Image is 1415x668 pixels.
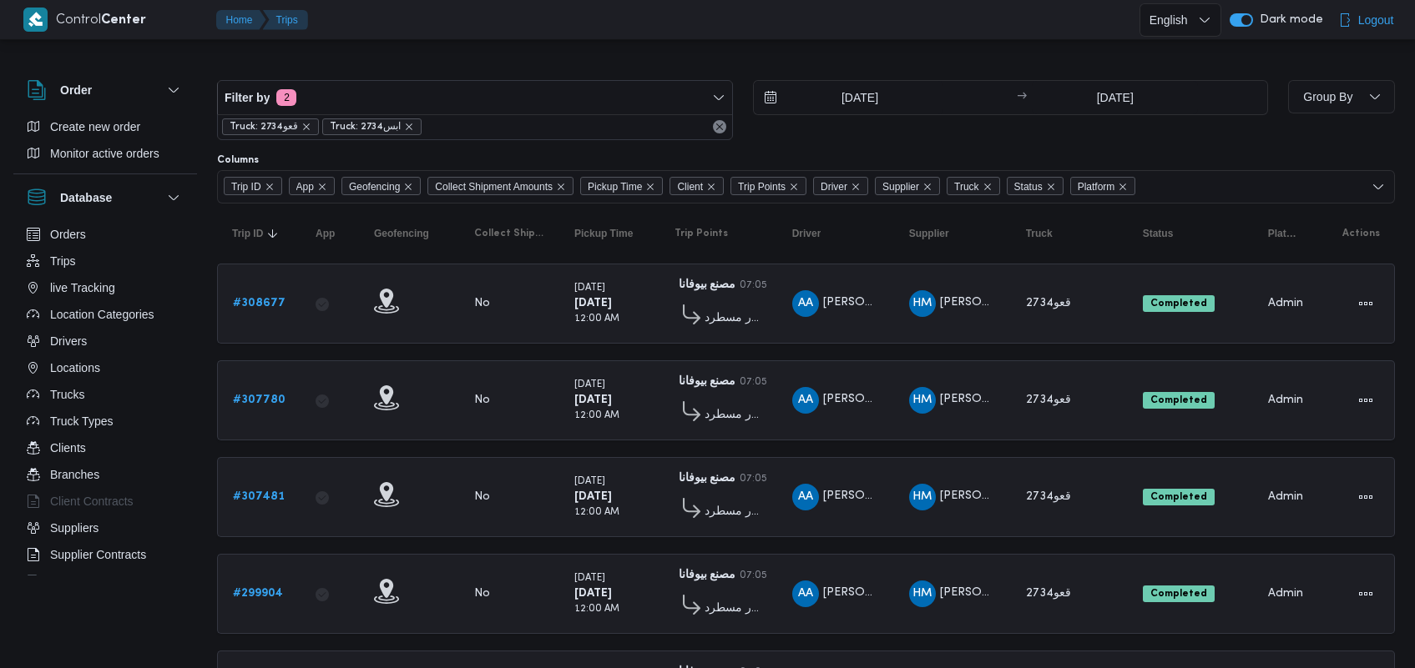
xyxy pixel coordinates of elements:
span: Trip Points [738,178,786,196]
span: [PERSON_NAME] [PERSON_NAME] [940,587,1134,598]
div: No [474,296,490,311]
button: Trucks [20,381,190,408]
button: Remove Platform from selection in this group [1118,182,1128,192]
button: Create new order [20,113,190,140]
span: Completed [1143,295,1215,312]
div: Ashraf Ahmad Abadalrahamun Ghniam Radhwan [792,580,819,607]
button: Geofencing [367,220,451,247]
span: Truck [1026,227,1053,240]
b: # 307481 [233,491,285,502]
small: 07:05 PM [740,378,785,387]
span: Collect Shipment Amounts [427,177,574,195]
small: 07:05 PM [740,281,785,290]
a: #307481 [233,487,285,507]
div: Hana Mjada Rais Ahmad [909,290,936,317]
span: Branches [50,465,99,485]
span: Create new order [50,117,140,137]
small: [DATE] [574,380,605,389]
b: Completed [1150,395,1207,405]
b: [DATE] [574,394,612,405]
button: Clients [20,434,190,461]
svg: Sorted in descending order [266,227,280,240]
span: AA [798,290,813,317]
span: [PERSON_NAME] [823,490,918,501]
span: Completed [1143,489,1215,505]
button: Platform [1261,220,1303,247]
button: Branches [20,461,190,488]
span: Supplier [875,177,940,195]
span: HM [912,290,932,317]
button: Actions [1352,387,1379,414]
label: Columns [217,153,259,167]
button: Locations [20,354,190,381]
button: Location Categories [20,301,190,328]
button: Pickup Time [568,220,651,247]
button: Remove Status from selection in this group [1046,182,1056,192]
span: قعو2734 [1026,394,1071,405]
div: No [474,490,490,505]
button: Remove Driver from selection in this group [851,182,861,192]
button: Devices [20,568,190,595]
span: Status [1143,227,1174,240]
button: Truck Types [20,408,190,434]
span: Completed [1143,392,1215,409]
b: مصنع بيوفانا [679,473,735,484]
button: Trips [263,10,308,30]
span: HM [912,387,932,414]
span: Pickup Time [574,227,633,240]
button: remove selected entity [301,122,311,132]
button: live Tracking [20,274,190,301]
span: Completed [1143,585,1215,602]
button: Supplier Contracts [20,541,190,568]
b: مصنع بيوفانا [679,279,735,290]
b: [DATE] [574,491,612,502]
button: Suppliers [20,515,190,541]
button: Database [27,188,184,208]
span: Locations [50,358,100,378]
span: Actions [1342,227,1380,240]
span: قعو2734 [1026,491,1071,502]
span: Trip ID; Sorted in descending order [232,227,263,240]
span: Driver [813,177,868,195]
h3: Order [60,80,92,100]
div: Hana Mjada Rais Ahmad [909,580,936,607]
div: → [1017,92,1027,103]
button: Driver [786,220,886,247]
span: App [296,178,314,196]
span: Geofencing [349,178,400,196]
div: Hana Mjada Rais Ahmad [909,484,936,510]
button: Filter by2 active filters [218,81,732,114]
small: 07:05 PM [740,571,785,580]
span: Pickup Time [580,177,663,195]
div: Hana Mjada Rais Ahmad [909,387,936,414]
button: Remove Geofencing from selection in this group [403,182,413,192]
span: Trips [50,251,76,271]
div: Database [13,221,197,582]
button: Orders [20,221,190,248]
span: Geofencing [374,227,429,240]
span: Platform [1070,177,1136,195]
button: Remove Trip Points from selection in this group [789,182,799,192]
span: Monitor active orders [50,143,159,163]
small: [DATE] [574,574,605,583]
span: قعو2734 [1026,588,1071,599]
span: Client Contracts [50,491,134,511]
button: Trip IDSorted in descending order [225,220,292,247]
input: Press the down key to open a popover containing a calendar. [754,81,943,114]
span: [PERSON_NAME] [823,297,918,308]
button: Group By [1288,80,1395,113]
span: Collect Shipment Amounts [435,178,553,196]
span: Logout [1358,10,1394,30]
span: Driver [821,178,847,196]
button: Client Contracts [20,488,190,515]
span: live Tracking [50,278,115,298]
div: Ashraf Ahmad Abadalrahamun Ghniam Radhwan [792,484,819,510]
button: Remove Trip ID from selection in this group [265,182,275,192]
span: Admin [1268,394,1303,405]
b: # 308677 [233,298,286,309]
span: App [289,177,335,195]
span: 2 active filters [276,89,296,106]
span: Suppliers [50,518,99,538]
div: Order [13,113,197,173]
div: Ashraf Ahmad Abadalrahamun Ghniam Radhwan [792,290,819,317]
